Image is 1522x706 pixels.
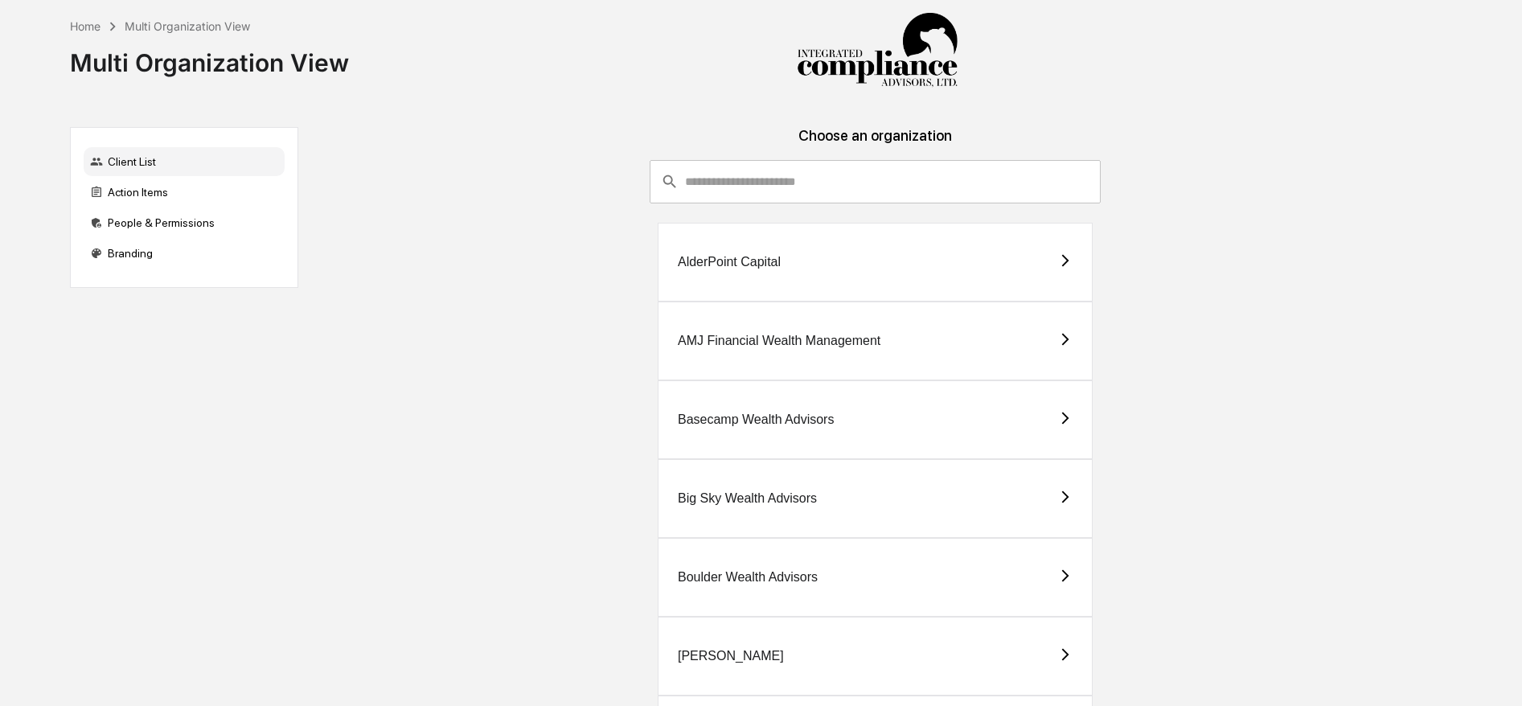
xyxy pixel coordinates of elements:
[311,127,1440,160] div: Choose an organization
[678,413,834,427] div: Basecamp Wealth Advisors
[797,13,958,88] img: Integrated Compliance Advisors
[84,239,285,268] div: Branding
[678,334,880,348] div: AMJ Financial Wealth Management
[678,570,818,585] div: Boulder Wealth Advisors
[678,649,784,663] div: [PERSON_NAME]
[84,147,285,176] div: Client List
[70,35,349,77] div: Multi Organization View
[84,178,285,207] div: Action Items
[678,255,781,269] div: AlderPoint Capital
[125,19,250,33] div: Multi Organization View
[650,160,1101,203] div: consultant-dashboard__filter-organizations-search-bar
[84,208,285,237] div: People & Permissions
[678,491,817,506] div: Big Sky Wealth Advisors
[70,19,101,33] div: Home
